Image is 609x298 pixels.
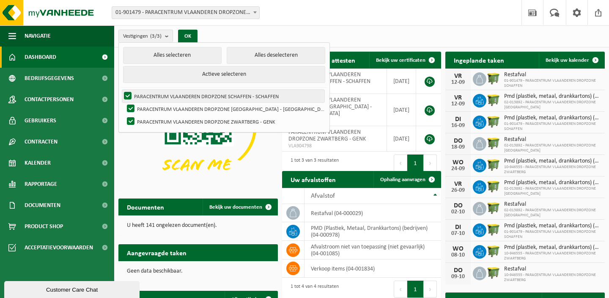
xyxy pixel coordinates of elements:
span: Contactpersonen [25,89,74,110]
label: PARACENTRUM VLAANDEREN DROPZONE SCHAFFEN - SCHAFFEN [122,90,324,102]
span: Bekijk uw kalender [546,58,589,63]
span: Afvalstof [311,193,335,199]
h2: Ingeplande taken [445,52,513,68]
span: Pmd (plastiek, metaal, drankkartons) (bedrijven) [504,223,601,229]
div: VR [450,73,466,80]
span: Pmd (plastiek, metaal, drankkartons) (bedrijven) [504,158,601,165]
span: PARACENTRUM VLAANDEREN DROPZONE ZWARTBERG - GENK [288,129,366,142]
iframe: chat widget [4,279,141,298]
div: VR [450,94,466,101]
span: VLA904798 [288,143,381,149]
div: WO [450,159,466,166]
span: Documenten [25,195,60,216]
a: Bekijk uw documenten [203,199,277,215]
div: 16-09 [450,123,466,129]
div: 07-10 [450,231,466,237]
div: 26-09 [450,188,466,193]
span: Pmd (plastiek, metaal, drankkartons) (bedrijven) [504,93,601,100]
span: Restafval [504,72,601,78]
td: [DATE] [387,94,416,126]
span: 01-901479 - PARACENTRUM VLAANDEREN DROPZONE SCHAFFEN [504,229,601,240]
span: Restafval [504,201,601,208]
img: WB-1100-HPE-GN-51 [486,71,501,86]
td: afvalstroom niet van toepassing (niet gevaarlijk) (04-001085) [304,241,442,259]
button: OK [178,30,198,43]
span: Bekijk uw certificaten [376,58,425,63]
p: U heeft 141 ongelezen document(en). [127,223,269,229]
div: DI [450,224,466,231]
span: Gebruikers [25,110,56,131]
span: Product Shop [25,216,63,237]
div: DO [450,202,466,209]
img: WB-1100-HPE-GN-50 [486,201,501,215]
span: Kalender [25,152,51,174]
div: 24-09 [450,166,466,172]
img: WB-1100-HPE-GN-51 [486,157,501,172]
button: Actieve selecteren [123,66,325,83]
a: Ophaling aanvragen [373,171,440,188]
span: 10-946555 - PARACENTRUM VLAANDEREN DROPZONE ZWARTBERG [504,251,601,261]
span: 01-901479 - PARACENTRUM VLAANDEREN DROPZONE SCHAFFEN - SCHAFFEN [112,6,260,19]
div: 12-09 [450,80,466,86]
div: DO [450,267,466,274]
div: VR [450,181,466,188]
button: Next [424,155,437,171]
button: 1 [407,155,424,171]
td: verkoop items (04-001834) [304,259,442,278]
img: WB-1100-HPE-GN-51 [486,114,501,129]
span: 10-946555 - PARACENTRUM VLAANDEREN DROPZONE ZWARTBERG [504,273,601,283]
span: 02-013892 - PARACENTRUM VLAANDEREN DROPZONE [GEOGRAPHIC_DATA] [504,100,601,110]
button: 1 [407,281,424,298]
img: WB-1100-HPE-GN-50 [486,136,501,150]
img: WB-1100-HPE-GN-51 [486,265,501,280]
div: WO [450,246,466,252]
td: [DATE] [387,69,416,94]
span: 02-013892 - PARACENTRUM VLAANDEREN DROPZONE [GEOGRAPHIC_DATA] [504,143,601,153]
td: [DATE] [387,126,416,152]
span: Acceptatievoorwaarden [25,237,93,258]
img: WB-1100-HPE-GN-51 [486,222,501,237]
span: Ophaling aanvragen [380,177,425,182]
td: PMD (Plastiek, Metaal, Drankkartons) (bedrijven) (04-000978) [304,222,442,241]
span: Pmd (plastiek, metaal, drankkartons) (bedrijven) [504,179,601,186]
span: PARACENTRUM VLAANDEREN DROPZONE [GEOGRAPHIC_DATA] - [GEOGRAPHIC_DATA] [288,97,372,117]
span: 02-013892 - PARACENTRUM VLAANDEREN DROPZONE [GEOGRAPHIC_DATA] [504,186,601,196]
span: Vestigingen [123,30,162,43]
span: Restafval [504,136,601,143]
span: Dashboard [25,47,56,68]
span: Pmd (plastiek, metaal, drankkartons) (bedrijven) [504,115,601,121]
span: 01-901479 - PARACENTRUM VLAANDEREN DROPZONE SCHAFFEN [504,78,601,88]
div: 08-10 [450,252,466,258]
p: Geen data beschikbaar. [127,268,269,274]
span: Bekijk uw documenten [209,204,262,210]
span: Navigatie [25,25,51,47]
div: DI [450,116,466,123]
label: PARACENTRUM VLAANDEREN DROPZONE ZWARTBERG - GENK [125,115,324,128]
button: Previous [394,155,407,171]
span: Contracten [25,131,58,152]
h2: Uw afvalstoffen [282,171,344,188]
div: 02-10 [450,209,466,215]
button: Next [424,281,437,298]
h2: Documenten [118,199,173,215]
span: 02-013892 - PARACENTRUM VLAANDEREN DROPZONE [GEOGRAPHIC_DATA] [504,208,601,218]
div: 12-09 [450,101,466,107]
button: Previous [394,281,407,298]
span: 10-946555 - PARACENTRUM VLAANDEREN DROPZONE ZWARTBERG [504,165,601,175]
h2: Aangevraagde taken [118,244,195,261]
td: restafval (04-000029) [304,204,442,222]
span: VLA904796 [288,85,381,92]
span: Pmd (plastiek, metaal, drankkartons) (bedrijven) [504,244,601,251]
span: Bedrijfsgegevens [25,68,74,89]
span: Rapportage [25,174,57,195]
button: Alles selecteren [123,47,222,64]
button: Alles deselecteren [227,47,325,64]
label: PARACENTRUM VLAANDEREN DROPZONE [GEOGRAPHIC_DATA] - [GEOGRAPHIC_DATA] [125,102,324,115]
span: VLA904797 [288,117,381,124]
a: Bekijk uw kalender [539,52,604,69]
a: Bekijk uw certificaten [369,52,440,69]
img: WB-1100-HPE-GN-50 [486,93,501,107]
img: WB-1100-HPE-GN-50 [486,179,501,193]
div: 09-10 [450,274,466,280]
